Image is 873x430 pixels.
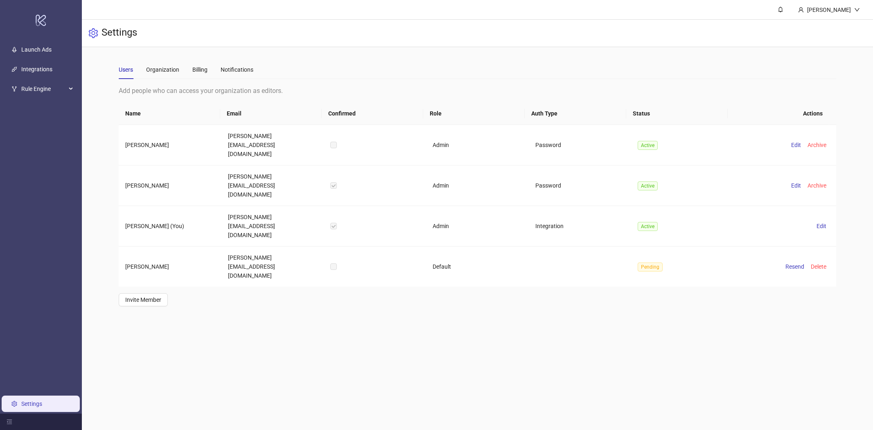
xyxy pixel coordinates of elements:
[220,102,322,125] th: Email
[426,125,528,165] td: Admin
[529,125,631,165] td: Password
[785,263,804,270] span: Resend
[808,182,826,189] span: Archive
[119,165,221,206] td: [PERSON_NAME]
[804,140,830,150] button: Archive
[119,65,133,74] div: Users
[788,140,804,150] button: Edit
[426,206,528,247] td: Admin
[146,65,179,74] div: Organization
[728,102,829,125] th: Actions
[426,247,528,287] td: Default
[11,86,17,92] span: fork
[119,102,220,125] th: Name
[791,182,801,189] span: Edit
[119,293,168,306] button: Invite Member
[423,102,525,125] th: Role
[808,142,826,148] span: Archive
[804,181,830,190] button: Archive
[817,223,826,229] span: Edit
[804,5,854,14] div: [PERSON_NAME]
[626,102,728,125] th: Status
[7,419,12,425] span: menu-fold
[119,86,836,96] div: Add people who can access your organization as editors.
[221,65,253,74] div: Notifications
[529,206,631,247] td: Integration
[119,206,221,247] td: [PERSON_NAME] (You)
[21,66,52,72] a: Integrations
[221,125,324,165] td: [PERSON_NAME][EMAIL_ADDRESS][DOMAIN_NAME]
[854,7,860,13] span: down
[811,263,826,270] span: Delete
[798,7,804,13] span: user
[322,102,423,125] th: Confirmed
[21,401,42,407] a: Settings
[813,221,830,231] button: Edit
[638,222,658,231] span: Active
[192,65,208,74] div: Billing
[102,26,137,40] h3: Settings
[221,165,324,206] td: [PERSON_NAME][EMAIL_ADDRESS][DOMAIN_NAME]
[638,141,658,150] span: Active
[529,165,631,206] td: Password
[525,102,626,125] th: Auth Type
[782,262,808,272] button: Resend
[808,262,830,272] button: Delete
[638,181,658,190] span: Active
[125,296,161,303] span: Invite Member
[778,7,783,12] span: bell
[791,142,801,148] span: Edit
[21,46,52,53] a: Launch Ads
[638,263,663,272] span: Pending
[221,206,324,247] td: [PERSON_NAME][EMAIL_ADDRESS][DOMAIN_NAME]
[788,181,804,190] button: Edit
[88,28,98,38] span: setting
[21,81,66,97] span: Rule Engine
[119,247,221,287] td: [PERSON_NAME]
[221,247,324,287] td: [PERSON_NAME][EMAIL_ADDRESS][DOMAIN_NAME]
[119,125,221,165] td: [PERSON_NAME]
[426,165,528,206] td: Admin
